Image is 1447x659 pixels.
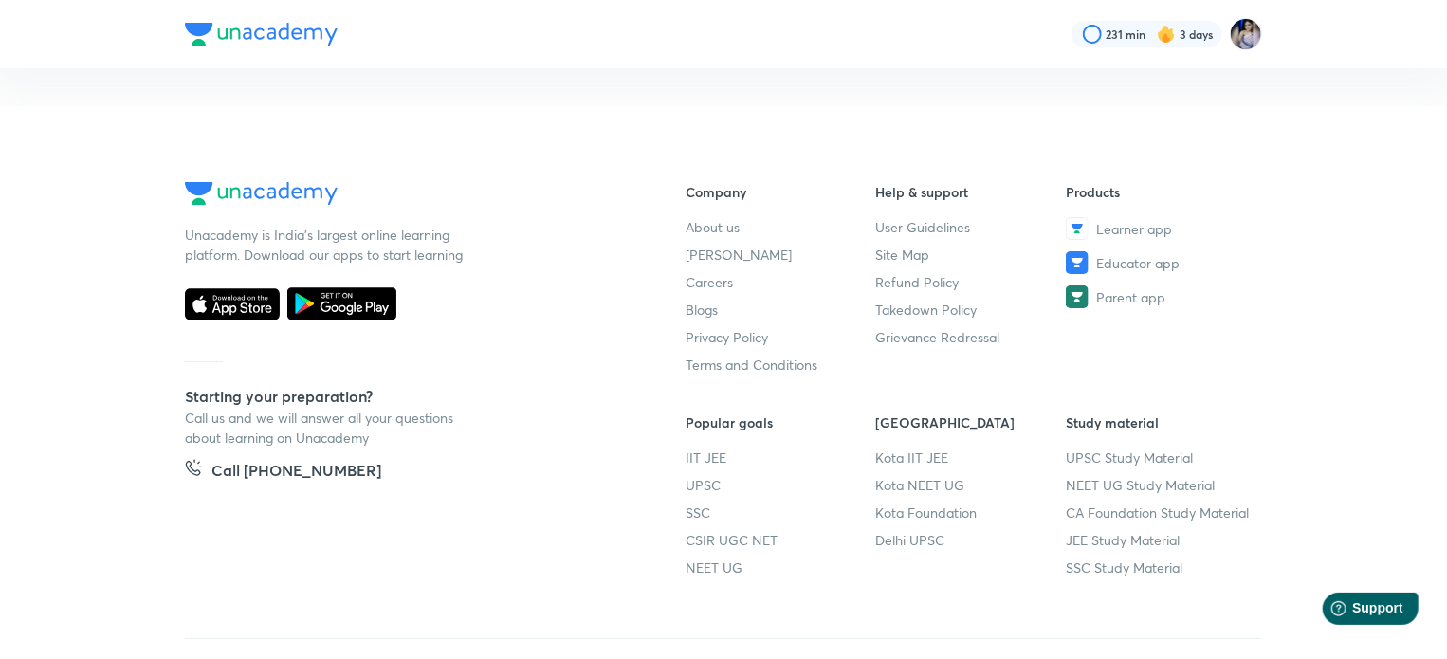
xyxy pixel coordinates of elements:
img: Parent app [1066,285,1089,308]
img: Company Logo [185,23,338,46]
a: Terms and Conditions [686,355,876,375]
img: Educator app [1066,251,1089,274]
img: Tanya Gautam [1230,18,1262,50]
a: Blogs [686,300,876,320]
a: Parent app [1066,285,1256,308]
a: CA Foundation Study Material [1066,503,1256,522]
a: Site Map [876,245,1067,265]
a: User Guidelines [876,217,1067,237]
p: Call us and we will answer all your questions about learning on Unacademy [185,408,469,448]
a: Educator app [1066,251,1256,274]
img: Learner app [1066,217,1089,240]
a: Company Logo [185,182,625,210]
a: About us [686,217,876,237]
a: UPSC Study Material [1066,448,1256,467]
a: UPSC [686,475,876,495]
a: Delhi UPSC [876,530,1067,550]
a: JEE Study Material [1066,530,1256,550]
a: Kota NEET UG [876,475,1067,495]
span: Careers [686,272,733,292]
a: Kota Foundation [876,503,1067,522]
a: SSC [686,503,876,522]
p: Unacademy is India’s largest online learning platform. Download our apps to start learning [185,225,469,265]
a: Refund Policy [876,272,1067,292]
h6: Popular goals [686,412,876,432]
a: Kota IIT JEE [876,448,1067,467]
a: NEET UG Study Material [1066,475,1256,495]
span: Learner app [1096,219,1172,239]
h5: Call [PHONE_NUMBER] [211,459,381,485]
a: NEET UG [686,558,876,577]
a: Learner app [1066,217,1256,240]
img: streak [1157,25,1176,44]
h6: Products [1066,182,1256,202]
h6: [GEOGRAPHIC_DATA] [876,412,1067,432]
a: Takedown Policy [876,300,1067,320]
h6: Company [686,182,876,202]
a: SSC Study Material [1066,558,1256,577]
a: CSIR UGC NET [686,530,876,550]
span: Educator app [1096,253,1180,273]
h6: Help & support [876,182,1067,202]
a: Careers [686,272,876,292]
h5: Starting your preparation? [185,385,625,408]
h6: Study material [1066,412,1256,432]
a: [PERSON_NAME] [686,245,876,265]
iframe: Help widget launcher [1278,585,1426,638]
a: Privacy Policy [686,327,876,347]
img: Company Logo [185,182,338,205]
a: IIT JEE [686,448,876,467]
a: Call [PHONE_NUMBER] [185,459,381,485]
span: Parent app [1096,287,1165,307]
a: Grievance Redressal [876,327,1067,347]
